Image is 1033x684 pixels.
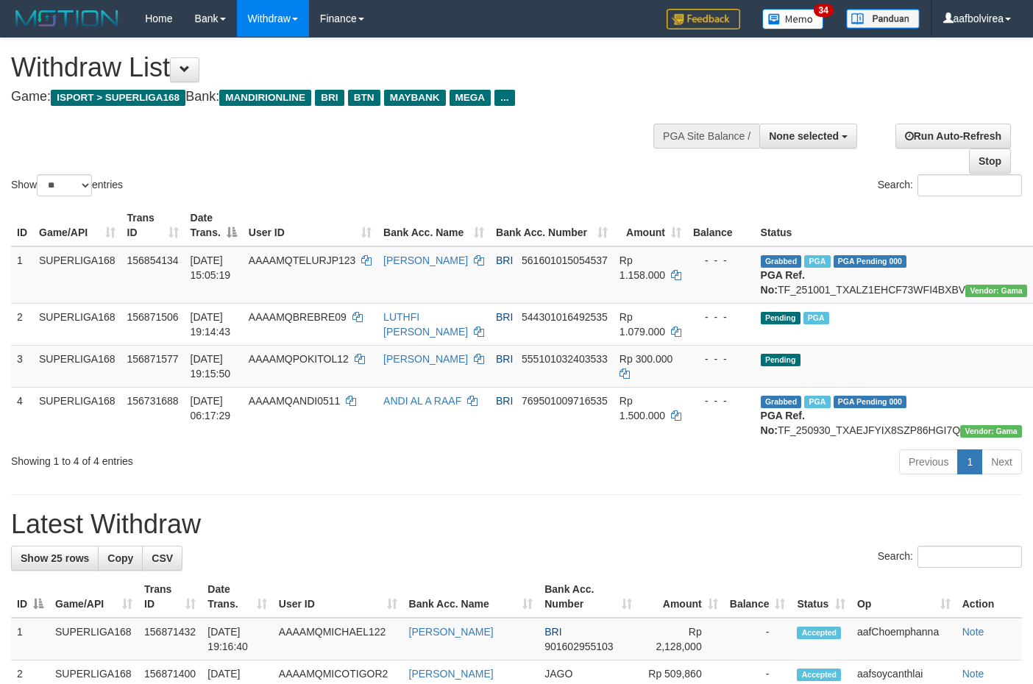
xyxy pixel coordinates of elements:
[11,53,674,82] h1: Withdraw List
[249,254,356,266] span: AAAAMQTELURJP123
[851,618,956,660] td: aafChoemphanna
[917,546,1022,568] input: Search:
[98,546,143,571] a: Copy
[522,311,608,323] span: Copy 544301016492535 to clipboard
[191,311,231,338] span: [DATE] 19:14:43
[755,387,1033,443] td: TF_250930_TXAEJFYIX8SZP86HGI7Q
[33,387,121,443] td: SUPERLIGA168
[11,387,33,443] td: 4
[755,204,1033,246] th: Status
[761,255,802,268] span: Grabbed
[202,576,272,618] th: Date Trans.: activate to sort column ascending
[11,303,33,345] td: 2
[496,254,513,266] span: BRI
[383,254,468,266] a: [PERSON_NAME]
[899,449,958,474] a: Previous
[544,668,572,680] span: JAGO
[11,246,33,304] td: 1
[127,311,179,323] span: 156871506
[49,576,138,618] th: Game/API: activate to sort column ascending
[127,254,179,266] span: 156854134
[11,448,419,469] div: Showing 1 to 4 of 4 entries
[917,174,1022,196] input: Search:
[11,618,49,660] td: 1
[273,618,403,660] td: AAAAMQMICHAEL122
[965,285,1027,297] span: Vendor URL: https://trx31.1velocity.biz
[273,576,403,618] th: User ID: activate to sort column ascending
[759,124,857,149] button: None selected
[249,311,347,323] span: AAAAMQBREBRE09
[693,393,749,408] div: - - -
[761,410,805,436] b: PGA Ref. No:
[761,269,805,296] b: PGA Ref. No:
[761,396,802,408] span: Grabbed
[191,254,231,281] span: [DATE] 15:05:19
[769,130,839,142] span: None selected
[620,311,665,338] span: Rp 1.079.000
[21,552,89,564] span: Show 25 rows
[969,149,1011,174] a: Stop
[348,90,380,106] span: BTN
[667,9,740,29] img: Feedback.jpg
[51,90,185,106] span: ISPORT > SUPERLIGA168
[693,352,749,366] div: - - -
[383,395,461,407] a: ANDI AL A RAAF
[33,204,121,246] th: Game/API: activate to sort column ascending
[11,90,674,104] h4: Game: Bank:
[638,618,723,660] td: Rp 2,128,000
[957,449,982,474] a: 1
[878,546,1022,568] label: Search:
[761,312,801,324] span: Pending
[138,618,202,660] td: 156871432
[638,576,723,618] th: Amount: activate to sort column ascending
[851,576,956,618] th: Op: activate to sort column ascending
[522,254,608,266] span: Copy 561601015054537 to clipboard
[724,576,792,618] th: Balance: activate to sort column ascending
[522,353,608,365] span: Copy 555101032403533 to clipboard
[620,395,665,421] span: Rp 1.500.000
[895,124,1011,149] a: Run Auto-Refresh
[544,641,613,652] span: Copy 901602955103 to clipboard
[11,204,33,246] th: ID
[384,90,446,106] span: MAYBANK
[37,174,92,196] select: Showentries
[693,310,749,324] div: - - -
[490,204,614,246] th: Bank Acc. Number: activate to sort column ascending
[962,626,984,638] a: Note
[804,255,830,268] span: Marked by aafsengchandara
[496,353,513,365] span: BRI
[791,576,851,618] th: Status: activate to sort column ascending
[761,354,801,366] span: Pending
[185,204,243,246] th: Date Trans.: activate to sort column descending
[121,204,185,246] th: Trans ID: activate to sort column ascending
[377,204,490,246] th: Bank Acc. Name: activate to sort column ascending
[11,7,123,29] img: MOTION_logo.png
[496,395,513,407] span: BRI
[804,396,830,408] span: Marked by aafromsomean
[409,668,494,680] a: [PERSON_NAME]
[127,395,179,407] span: 156731688
[152,552,173,564] span: CSV
[496,311,513,323] span: BRI
[107,552,133,564] span: Copy
[803,312,829,324] span: Marked by aafsengchandara
[494,90,514,106] span: ...
[383,353,468,365] a: [PERSON_NAME]
[620,353,672,365] span: Rp 300.000
[724,618,792,660] td: -
[834,396,907,408] span: PGA Pending
[11,546,99,571] a: Show 25 rows
[539,576,638,618] th: Bank Acc. Number: activate to sort column ascending
[403,576,539,618] th: Bank Acc. Name: activate to sort column ascending
[450,90,491,106] span: MEGA
[202,618,272,660] td: [DATE] 19:16:40
[834,255,907,268] span: PGA Pending
[797,669,841,681] span: Accepted
[249,395,341,407] span: AAAAMQANDI0511
[981,449,1022,474] a: Next
[249,353,349,365] span: AAAAMQPOKITOL12
[878,174,1022,196] label: Search:
[33,246,121,304] td: SUPERLIGA168
[409,626,494,638] a: [PERSON_NAME]
[11,345,33,387] td: 3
